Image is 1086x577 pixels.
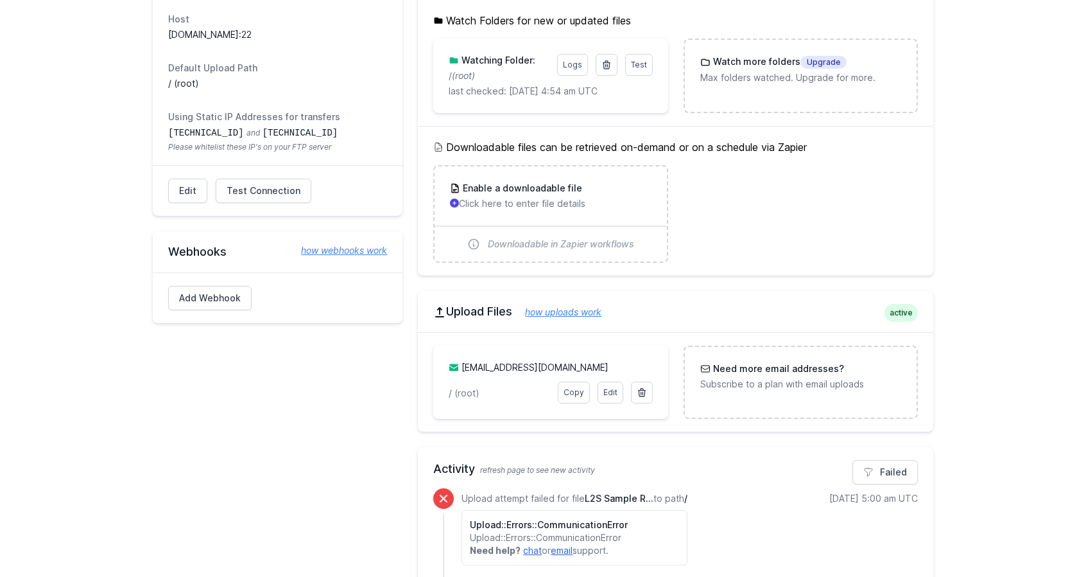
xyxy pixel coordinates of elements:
h2: Activity [433,460,918,478]
h2: Upload Files [433,304,918,319]
p: / (root) [449,387,549,400]
a: email [551,545,573,556]
a: Edit [598,382,623,404]
a: chat [523,545,542,556]
dt: Default Upload Path [168,62,387,75]
dt: Using Static IP Addresses for transfers [168,111,387,123]
a: Failed [852,460,918,484]
h3: Watching Folder: [459,54,535,67]
span: L2S Sample Records.xlsx [585,493,653,504]
span: / [684,493,687,504]
span: refresh page to see new activity [480,465,595,475]
i: (root) [452,70,475,81]
a: Watch more foldersUpgrade Max folders watched. Upgrade for more. [685,40,917,100]
h3: Enable a downloadable file [460,182,582,195]
code: [TECHNICAL_ID] [263,128,338,138]
h3: Need more email addresses? [711,362,844,375]
p: Click here to enter file details [450,197,651,210]
dd: / (root) [168,77,387,90]
p: Upload attempt failed for file to path [461,492,687,505]
span: Downloadable in Zapier workflows [488,238,634,251]
a: [EMAIL_ADDRESS][DOMAIN_NAME] [461,362,608,373]
span: and [246,128,260,138]
a: Test [625,54,653,76]
span: Please whitelist these IP's on your FTP server [168,142,387,152]
a: Enable a downloadable file Click here to enter file details Downloadable in Zapier workflows [435,166,666,262]
a: how uploads work [512,306,601,317]
dd: [DOMAIN_NAME]:22 [168,28,387,41]
p: Upload::Errors::CommunicationError [470,531,679,544]
dt: Host [168,13,387,26]
span: Test Connection [227,184,300,197]
h5: Downloadable files can be retrieved on-demand or on a schedule via Zapier [433,139,918,155]
p: or support. [470,544,679,557]
h2: Webhooks [168,244,387,260]
strong: Need help? [470,545,521,556]
a: Need more email addresses? Subscribe to a plan with email uploads [685,347,917,406]
code: [TECHNICAL_ID] [168,128,244,138]
a: Logs [557,54,588,76]
h6: Upload::Errors::CommunicationError [470,519,679,531]
a: Test Connection [216,179,311,203]
p: / [449,69,549,82]
p: last checked: [DATE] 4:54 am UTC [449,85,652,98]
a: Copy [558,382,590,404]
p: Max folders watched. Upgrade for more. [700,71,901,84]
span: Upgrade [800,56,847,69]
iframe: Drift Widget Chat Controller [1022,513,1071,562]
span: Test [631,60,647,69]
span: active [884,304,918,322]
a: how webhooks work [288,244,387,257]
a: Add Webhook [168,286,252,310]
h3: Watch more folders [711,55,847,69]
h5: Watch Folders for new or updated files [433,13,918,28]
a: Edit [168,179,207,203]
p: Subscribe to a plan with email uploads [700,378,901,391]
div: [DATE] 5:00 am UTC [829,492,918,505]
